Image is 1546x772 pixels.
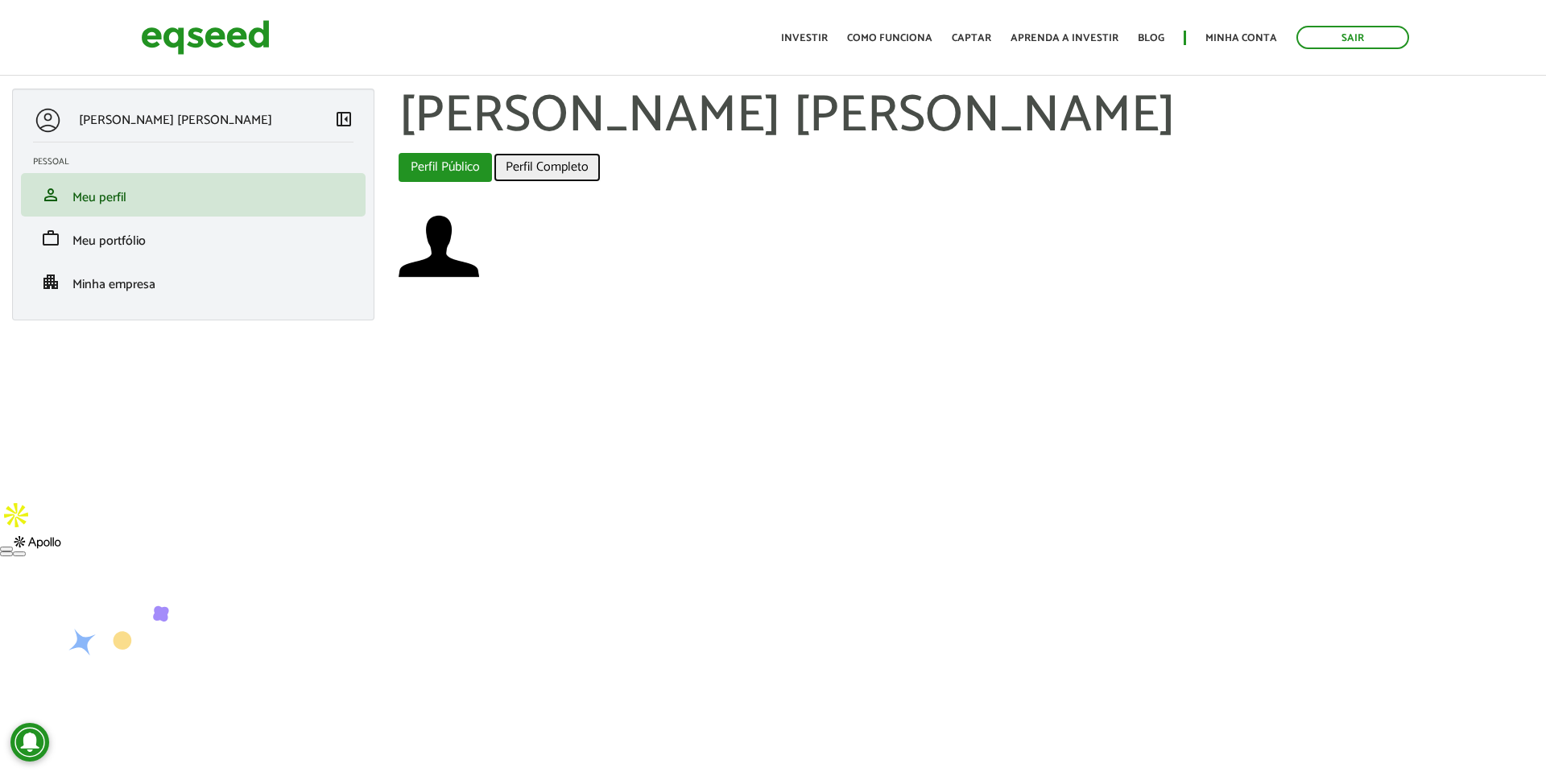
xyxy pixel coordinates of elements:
a: Sair [1296,26,1409,49]
li: Meu perfil [21,173,366,217]
a: Investir [781,33,828,43]
a: Captar [952,33,991,43]
span: apartment [41,272,60,291]
span: Meu perfil [72,187,126,208]
span: person [41,185,60,204]
a: personMeu perfil [33,185,353,204]
img: EqSeed [141,16,270,59]
span: left_panel_close [334,109,353,129]
a: apartmentMinha empresa [33,272,353,291]
a: Colapsar menu [334,109,353,132]
a: Minha conta [1205,33,1277,43]
a: Perfil Completo [494,153,601,182]
span: Meu portfólio [72,230,146,252]
h2: Pessoal [33,157,366,167]
a: workMeu portfólio [33,229,353,248]
span: Minha empresa [72,274,155,295]
li: Meu portfólio [21,217,366,260]
a: Blog [1138,33,1164,43]
li: Minha empresa [21,260,366,303]
a: Como funciona [847,33,932,43]
a: Aprenda a investir [1011,33,1118,43]
p: [PERSON_NAME] [PERSON_NAME] [79,113,272,128]
span: work [41,229,60,248]
h1: [PERSON_NAME] [PERSON_NAME] [399,89,1534,145]
img: Foto de William Castilhos Valle [399,206,479,287]
a: Perfil Público [399,153,492,182]
a: Ver perfil do usuário. [399,206,479,287]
